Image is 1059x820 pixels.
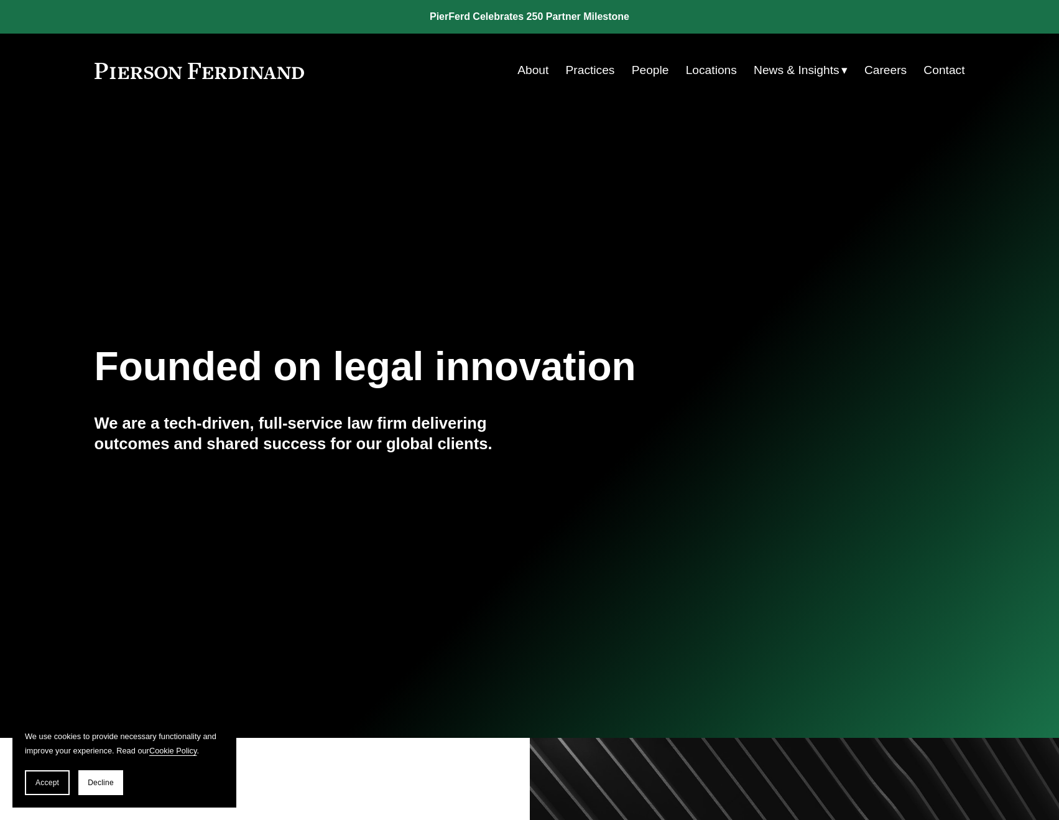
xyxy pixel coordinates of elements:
h1: Founded on legal innovation [95,344,820,389]
a: Cookie Policy [149,746,197,755]
button: Accept [25,770,70,795]
a: folder dropdown [754,58,848,82]
section: Cookie banner [12,717,236,808]
h4: We are a tech-driven, full-service law firm delivering outcomes and shared success for our global... [95,413,530,454]
a: About [517,58,548,82]
a: Practices [566,58,615,82]
a: Locations [686,58,737,82]
a: Contact [923,58,964,82]
p: We use cookies to provide necessary functionality and improve your experience. Read our . [25,729,224,758]
a: People [632,58,669,82]
button: Decline [78,770,123,795]
span: News & Insights [754,60,839,82]
a: Careers [864,58,907,82]
span: Decline [88,778,114,787]
span: Accept [35,778,59,787]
